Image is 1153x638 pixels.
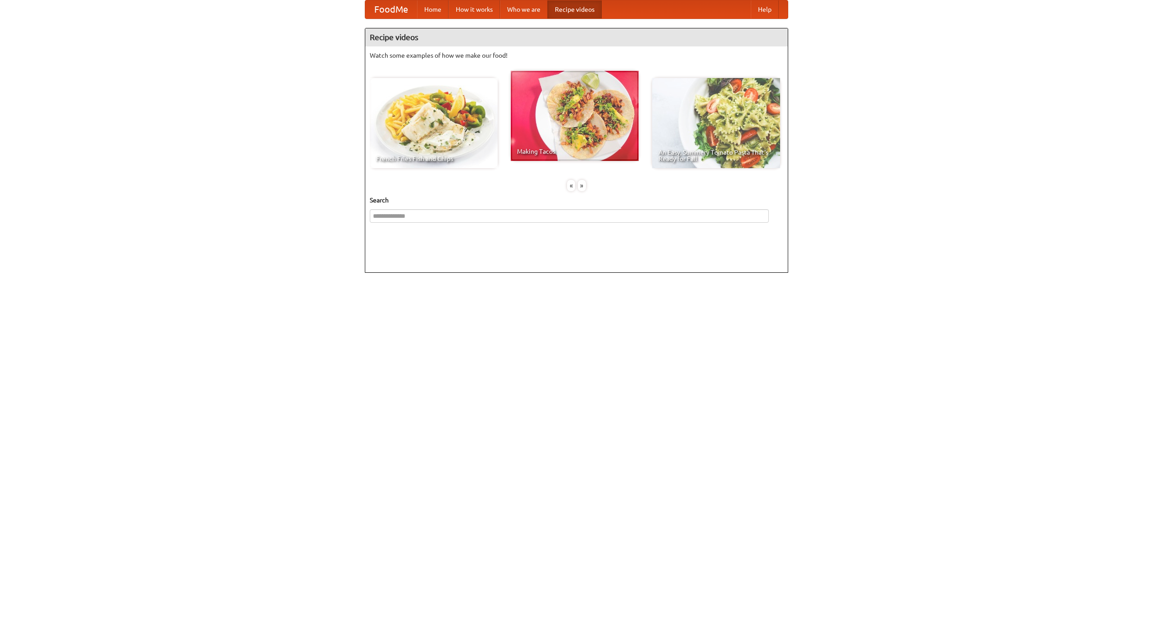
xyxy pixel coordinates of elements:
[511,71,639,161] a: Making Tacos
[417,0,449,18] a: Home
[578,180,586,191] div: »
[500,0,548,18] a: Who we are
[567,180,575,191] div: «
[751,0,779,18] a: Help
[449,0,500,18] a: How it works
[517,148,632,155] span: Making Tacos
[658,149,774,162] span: An Easy, Summery Tomato Pasta That's Ready for Fall
[370,51,783,60] p: Watch some examples of how we make our food!
[376,156,491,162] span: French Fries Fish and Chips
[365,28,788,46] h4: Recipe videos
[652,78,780,168] a: An Easy, Summery Tomato Pasta That's Ready for Fall
[370,196,783,205] h5: Search
[370,78,498,168] a: French Fries Fish and Chips
[365,0,417,18] a: FoodMe
[548,0,602,18] a: Recipe videos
